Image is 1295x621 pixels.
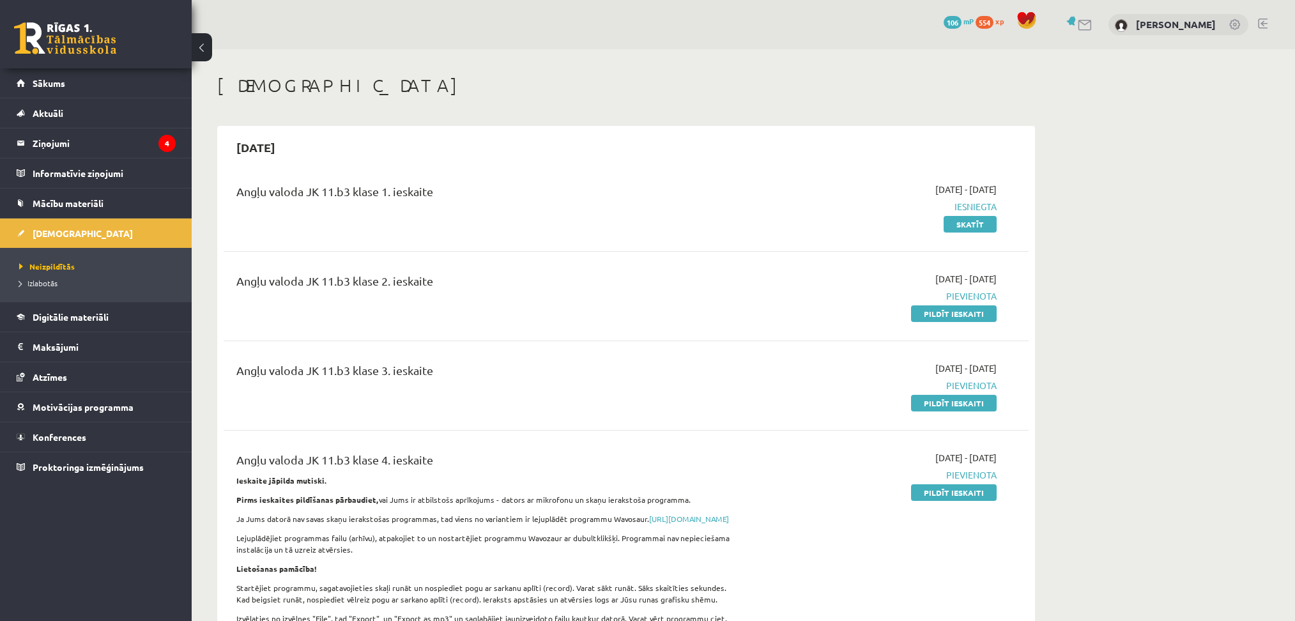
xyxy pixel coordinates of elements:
[33,128,176,158] legend: Ziņojumi
[236,582,737,605] p: Startējiet programmu, sagatavojieties skaļi runāt un nospiediet pogu ar sarkanu aplīti (record). ...
[236,183,737,206] div: Angļu valoda JK 11.b3 klase 1. ieskaite
[995,16,1004,26] span: xp
[17,188,176,218] a: Mācību materiāli
[17,68,176,98] a: Sākums
[33,158,176,188] legend: Informatīvie ziņojumi
[236,513,737,525] p: Ja Jums datorā nav savas skaņu ierakstošas programmas, tad viens no variantiem ir lejuplādēt prog...
[963,16,974,26] span: mP
[935,362,997,375] span: [DATE] - [DATE]
[649,514,729,524] a: [URL][DOMAIN_NAME]
[19,261,179,272] a: Neizpildītās
[236,475,327,486] strong: Ieskaite jāpilda mutiski.
[19,277,179,289] a: Izlabotās
[19,278,57,288] span: Izlabotās
[236,563,317,574] strong: Lietošanas pamācība!
[33,227,133,239] span: [DEMOGRAPHIC_DATA]
[33,197,103,209] span: Mācību materiāli
[944,216,997,233] a: Skatīt
[33,107,63,119] span: Aktuāli
[236,272,737,296] div: Angļu valoda JK 11.b3 klase 2. ieskaite
[158,135,176,152] i: 4
[33,77,65,89] span: Sākums
[224,132,288,162] h2: [DATE]
[236,532,737,555] p: Lejuplādējiet programmas failu (arhīvu), atpakojiet to un nostartējiet programmu Wavozaur ar dubu...
[33,461,144,473] span: Proktoringa izmēģinājums
[17,422,176,452] a: Konferences
[756,379,997,392] span: Pievienota
[976,16,1010,26] a: 554 xp
[17,98,176,128] a: Aktuāli
[17,452,176,482] a: Proktoringa izmēģinājums
[17,392,176,422] a: Motivācijas programma
[17,332,176,362] a: Maksājumi
[14,22,116,54] a: Rīgas 1. Tālmācības vidusskola
[17,302,176,332] a: Digitālie materiāli
[911,305,997,322] a: Pildīt ieskaiti
[17,362,176,392] a: Atzīmes
[756,289,997,303] span: Pievienota
[911,484,997,501] a: Pildīt ieskaiti
[935,451,997,464] span: [DATE] - [DATE]
[33,332,176,362] legend: Maksājumi
[944,16,962,29] span: 106
[17,158,176,188] a: Informatīvie ziņojumi
[236,362,737,385] div: Angļu valoda JK 11.b3 klase 3. ieskaite
[756,200,997,213] span: Iesniegta
[944,16,974,26] a: 106 mP
[756,468,997,482] span: Pievienota
[236,494,379,505] strong: Pirms ieskaites pildīšanas pārbaudiet,
[33,371,67,383] span: Atzīmes
[217,75,1035,96] h1: [DEMOGRAPHIC_DATA]
[19,261,75,272] span: Neizpildītās
[1115,19,1128,32] img: Nauris Semjonovs
[1136,18,1216,31] a: [PERSON_NAME]
[33,311,109,323] span: Digitālie materiāli
[33,431,86,443] span: Konferences
[935,272,997,286] span: [DATE] - [DATE]
[236,494,737,505] p: vai Jums ir atbilstošs aprīkojums - dators ar mikrofonu un skaņu ierakstoša programma.
[236,451,737,475] div: Angļu valoda JK 11.b3 klase 4. ieskaite
[976,16,993,29] span: 554
[17,128,176,158] a: Ziņojumi4
[17,218,176,248] a: [DEMOGRAPHIC_DATA]
[935,183,997,196] span: [DATE] - [DATE]
[911,395,997,411] a: Pildīt ieskaiti
[33,401,134,413] span: Motivācijas programma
